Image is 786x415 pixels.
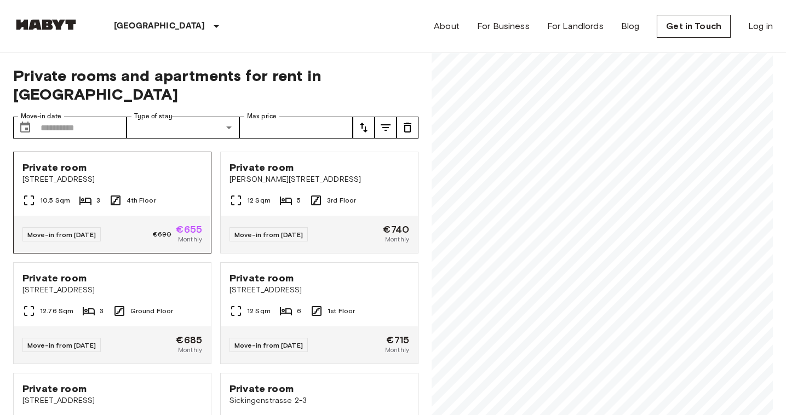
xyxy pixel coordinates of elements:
[230,395,409,406] span: Sickingenstrasse 2-3
[178,345,202,355] span: Monthly
[22,395,202,406] span: [STREET_ADDRESS]
[328,306,355,316] span: 1st Floor
[178,234,202,244] span: Monthly
[21,112,61,121] label: Move-in date
[353,117,375,139] button: tune
[230,285,409,296] span: [STREET_ADDRESS]
[96,195,100,205] span: 3
[22,285,202,296] span: [STREET_ADDRESS]
[234,341,303,349] span: Move-in from [DATE]
[383,224,409,234] span: €740
[14,117,36,139] button: Choose date
[13,19,79,30] img: Habyt
[176,335,202,345] span: €685
[375,117,397,139] button: tune
[385,234,409,244] span: Monthly
[621,20,640,33] a: Blog
[247,195,271,205] span: 12 Sqm
[434,20,460,33] a: About
[27,341,96,349] span: Move-in from [DATE]
[327,195,356,205] span: 3rd Floor
[134,112,173,121] label: Type of stay
[100,306,104,316] span: 3
[385,345,409,355] span: Monthly
[40,195,70,205] span: 10.5 Sqm
[247,112,277,121] label: Max price
[234,230,303,239] span: Move-in from [DATE]
[40,306,73,316] span: 12.76 Sqm
[13,66,418,103] span: Private rooms and apartments for rent in [GEOGRAPHIC_DATA]
[247,306,271,316] span: 12 Sqm
[153,229,172,239] span: €690
[386,335,409,345] span: €715
[220,152,418,253] a: Private room[PERSON_NAME][STREET_ADDRESS]12 Sqm53rd FloorMove-in from [DATE]€740Monthly
[477,20,530,33] a: For Business
[297,306,301,316] span: 6
[230,161,294,174] span: Private room
[13,262,211,364] a: Private room[STREET_ADDRESS]12.76 Sqm3Ground FloorMove-in from [DATE]€685Monthly
[27,230,96,239] span: Move-in from [DATE]
[230,174,409,185] span: [PERSON_NAME][STREET_ADDRESS]
[22,272,87,285] span: Private room
[748,20,773,33] a: Log in
[130,306,174,316] span: Ground Floor
[176,224,202,234] span: €655
[397,117,418,139] button: tune
[220,262,418,364] a: Private room[STREET_ADDRESS]12 Sqm61st FloorMove-in from [DATE]€715Monthly
[114,20,205,33] p: [GEOGRAPHIC_DATA]
[657,15,731,38] a: Get in Touch
[22,161,87,174] span: Private room
[547,20,604,33] a: For Landlords
[127,195,156,205] span: 4th Floor
[22,174,202,185] span: [STREET_ADDRESS]
[230,382,294,395] span: Private room
[13,152,211,253] a: Private room[STREET_ADDRESS]10.5 Sqm34th FloorMove-in from [DATE]€690€655Monthly
[297,195,301,205] span: 5
[22,382,87,395] span: Private room
[230,272,294,285] span: Private room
